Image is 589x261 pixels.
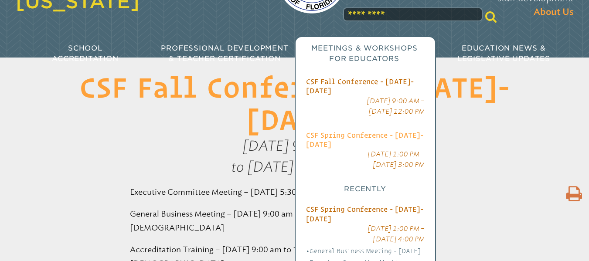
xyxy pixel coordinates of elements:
p: [DATE] 1:00 PM – [DATE] 3:00 PM [306,149,425,170]
h1: CSF Fall Conference - [DATE]-[DATE] [71,71,519,136]
a: CSF Spring Conference - [DATE]-[DATE] [306,205,423,223]
span: Education News & Legislative Updates [457,44,550,63]
span: About Us [534,5,574,19]
li: General Business Meeting - [DATE] [306,246,425,255]
a: CSF Spring Conference - [DATE]-[DATE] [306,131,423,149]
h3: Recently [306,184,425,194]
span: School Accreditation [52,44,118,63]
span: CSF Spring Conference - [DATE]-[DATE] [306,205,423,222]
p: Executive Committee Meeting – [DATE] 5:30 pm at the hotel [130,185,460,199]
a: CSF Fall Conference - [DATE]-[DATE] [306,78,414,95]
span: Meetings & Workshops for Educators [311,44,418,63]
span: Professional Development & Teacher Certification [161,44,288,63]
p: General Business Meeting – [DATE] 9:00 am to 3:00 pm at [GEOGRAPHIC_DATA][DEMOGRAPHIC_DATA] [130,207,460,235]
p: [DATE] 9:00 AM – [DATE] 12:00 PM [306,96,425,117]
span: CSF Spring Conference - [DATE]-[DATE] [306,131,423,148]
p: [DATE] 1:00 PM – [DATE] 4:00 PM [306,224,425,244]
